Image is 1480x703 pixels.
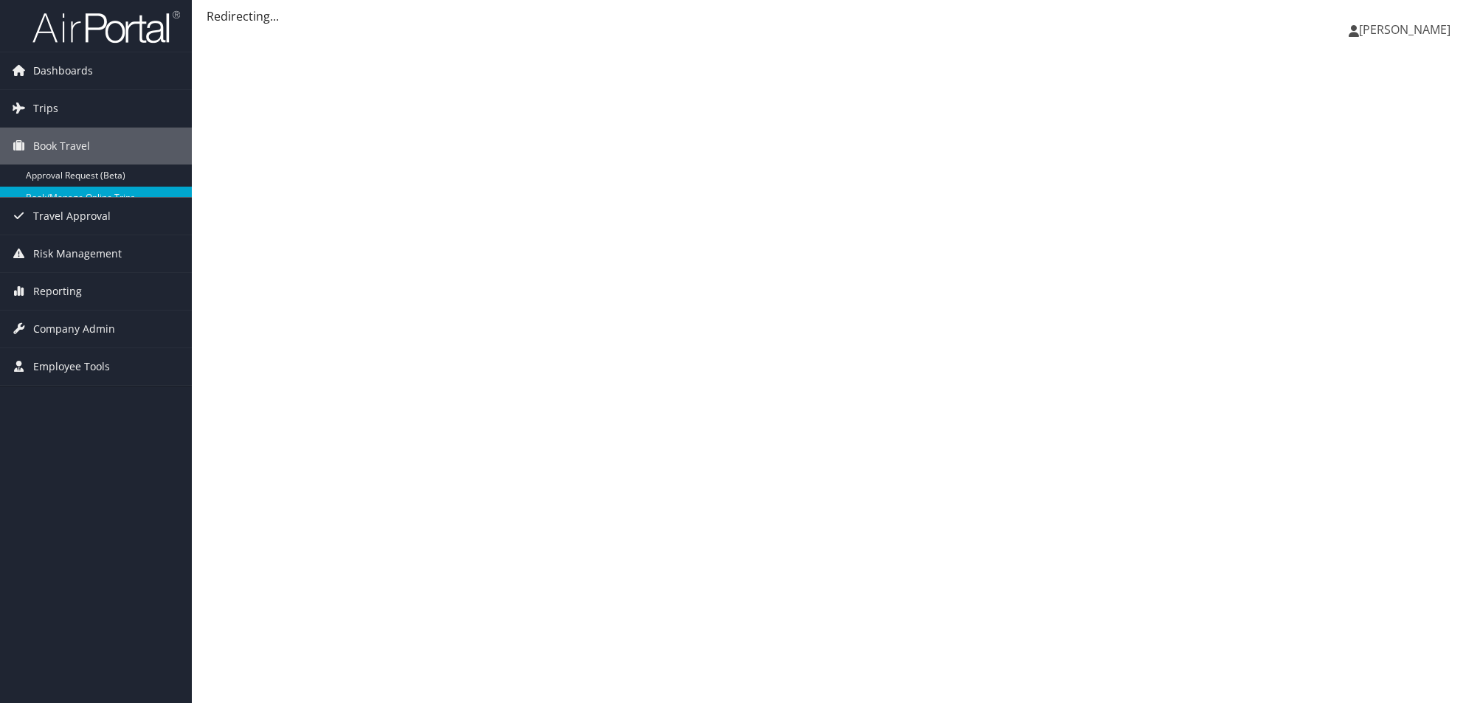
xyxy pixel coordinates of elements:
[33,348,110,385] span: Employee Tools
[33,90,58,127] span: Trips
[1359,21,1450,38] span: [PERSON_NAME]
[33,235,122,272] span: Risk Management
[33,273,82,310] span: Reporting
[33,128,90,165] span: Book Travel
[33,52,93,89] span: Dashboards
[1349,7,1465,52] a: [PERSON_NAME]
[32,10,180,44] img: airportal-logo.png
[33,311,115,347] span: Company Admin
[207,7,1465,25] div: Redirecting...
[33,198,111,235] span: Travel Approval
